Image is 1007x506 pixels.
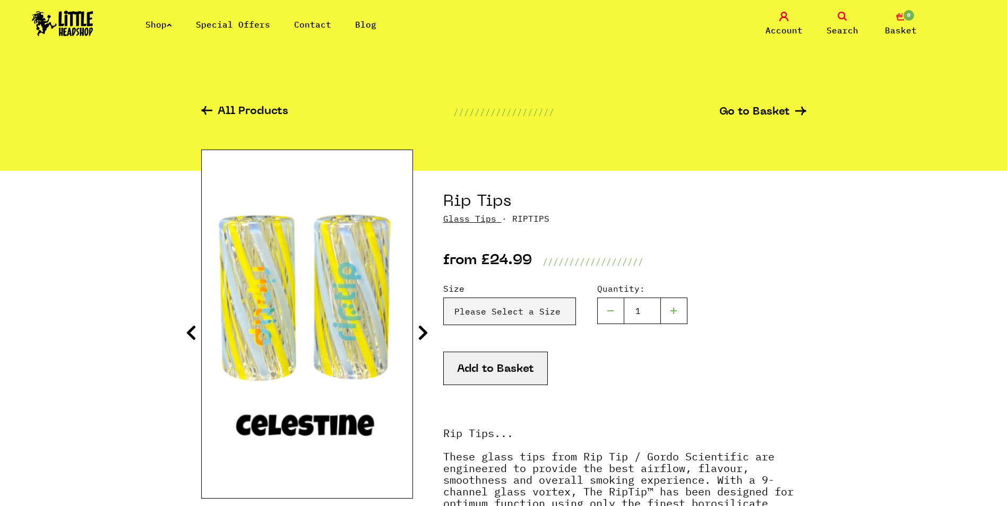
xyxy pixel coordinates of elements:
[827,24,858,37] span: Search
[453,106,554,118] p: ///////////////////
[196,19,270,30] a: Special Offers
[32,11,93,36] img: Little Head Shop Logo
[816,12,869,37] a: Search
[597,282,687,295] label: Quantity:
[145,19,172,30] a: Shop
[885,24,917,37] span: Basket
[765,24,803,37] span: Account
[443,255,532,268] p: from £24.99
[443,212,806,225] p: · RIPTIPS
[443,282,576,295] label: Size
[355,19,376,30] a: Blog
[902,9,915,22] span: 0
[719,107,806,118] a: Go to Basket
[201,106,288,118] a: All Products
[443,213,496,224] a: Glass Tips
[543,255,643,268] p: ///////////////////
[443,352,548,385] button: Add to Basket
[874,12,927,37] a: 0 Basket
[443,192,806,212] h1: Rip Tips
[202,193,412,456] img: Rip Tips image 1
[294,19,331,30] a: Contact
[624,298,661,324] input: 1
